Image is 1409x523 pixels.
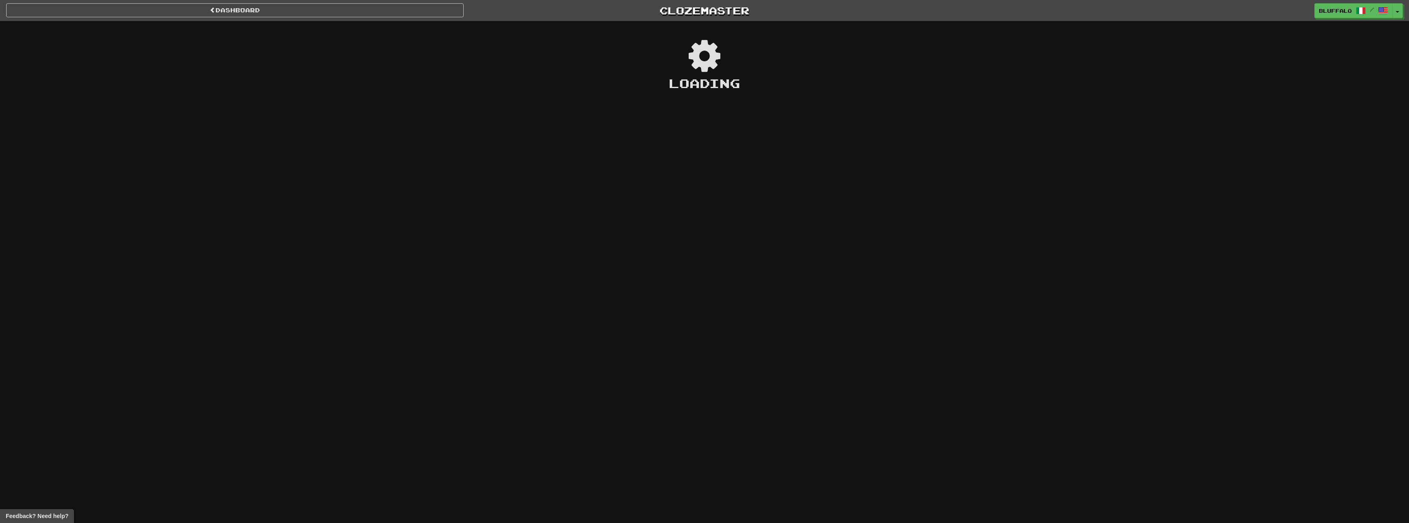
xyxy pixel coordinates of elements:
span: Open feedback widget [6,512,68,520]
a: bluffalo / [1314,3,1393,18]
span: / [1370,7,1374,12]
span: bluffalo [1319,7,1352,14]
a: Dashboard [6,3,464,17]
a: Clozemaster [476,3,933,18]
